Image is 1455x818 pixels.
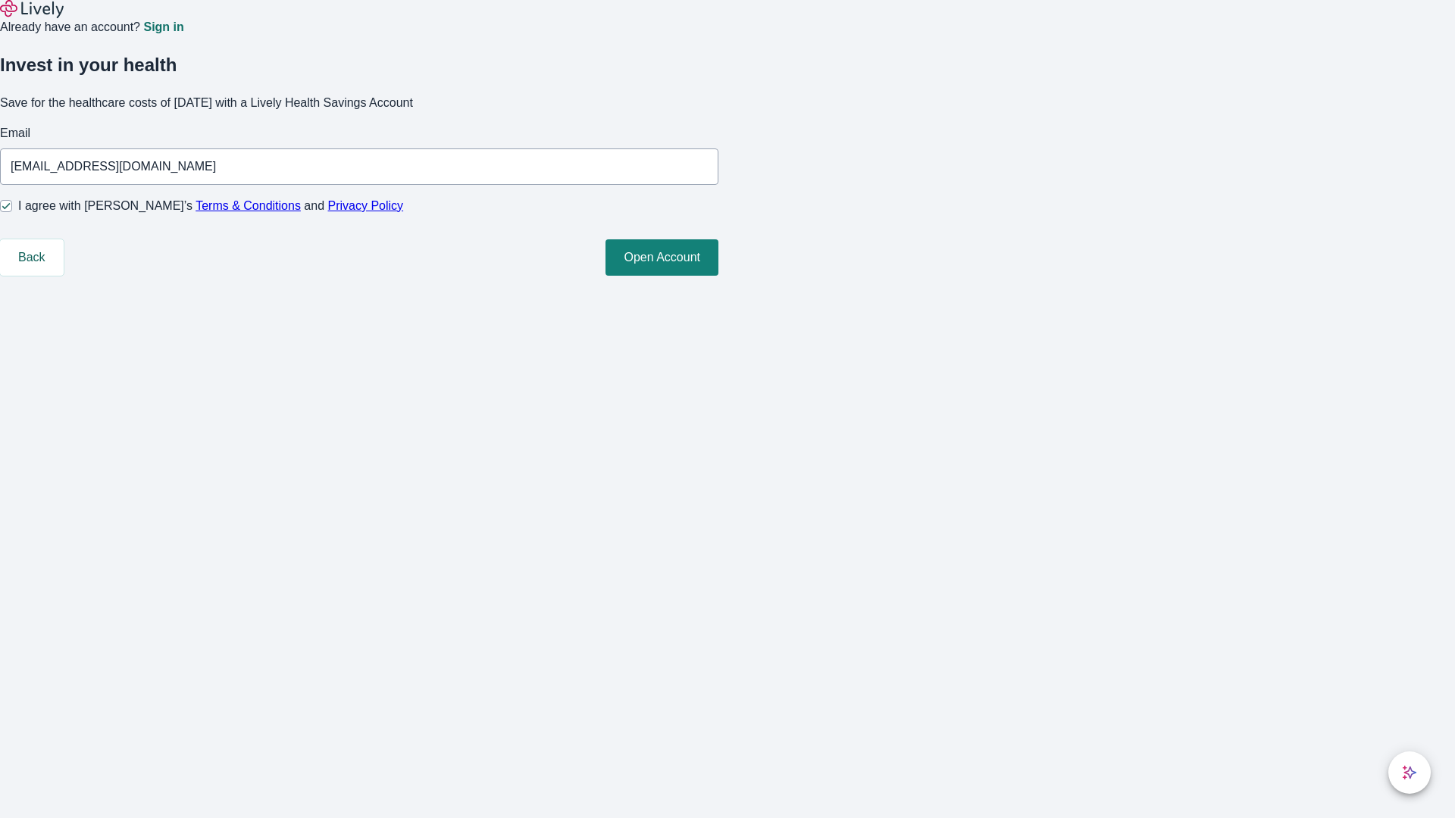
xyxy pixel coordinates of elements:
a: Terms & Conditions [196,199,301,212]
button: chat [1388,751,1431,794]
button: Open Account [605,239,718,276]
a: Sign in [143,21,183,33]
svg: Lively AI Assistant [1402,765,1417,780]
a: Privacy Policy [328,199,404,212]
span: I agree with [PERSON_NAME]’s and [18,197,403,215]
